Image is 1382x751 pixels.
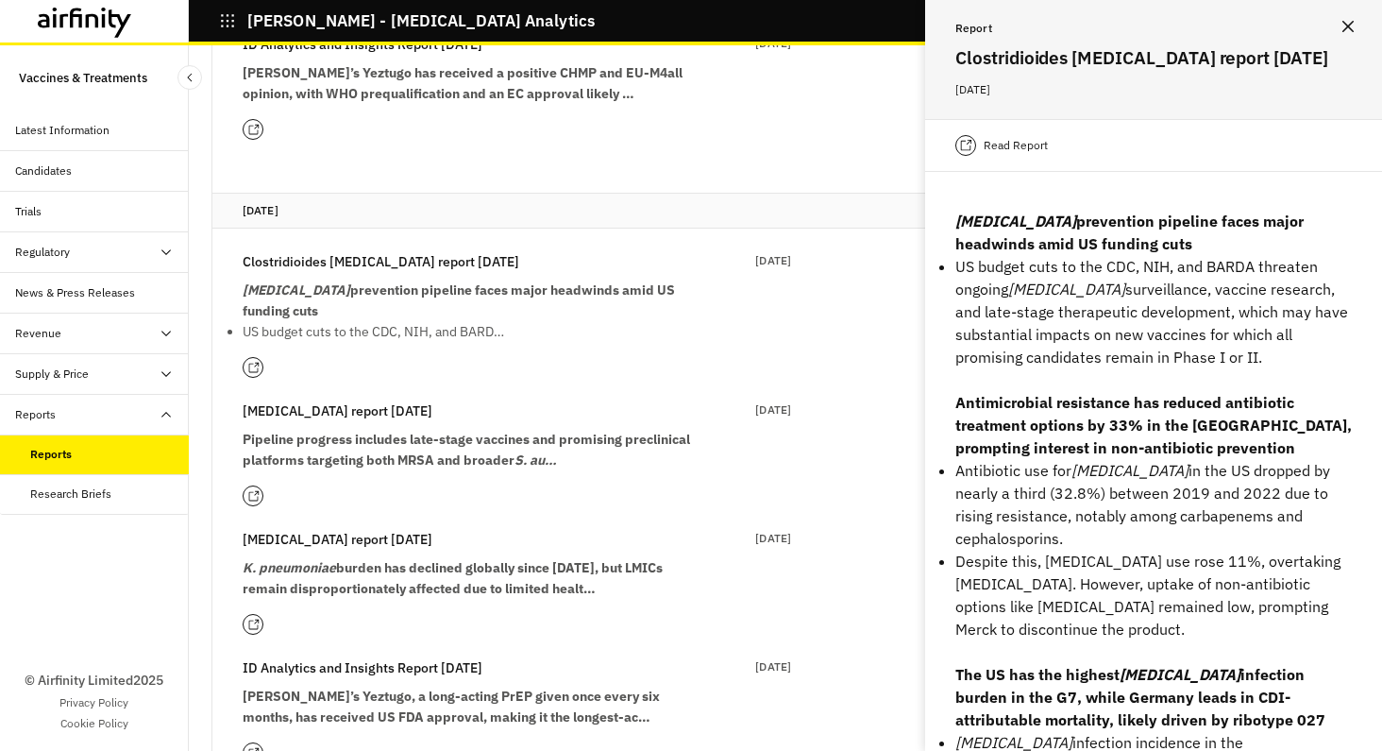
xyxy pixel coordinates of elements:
[984,136,1048,155] p: Read Report
[15,244,70,261] div: Regulatory
[243,282,675,319] strong: prevention pipeline faces major headwinds amid US funding cuts
[15,203,42,220] div: Trials
[955,665,1325,729] strong: The US has the highest infection burden in the G7, while Germany leads in CDI-attributable mortal...
[514,452,557,469] em: S. au…
[955,43,1352,72] h2: Clostridioides [MEDICAL_DATA] report [DATE]
[243,64,683,102] strong: [PERSON_NAME]’s Yeztugo has received a positive CHMP and EU-M4all opinion, with WHO prequalificat...
[955,459,1352,550] p: Antibiotic use for in the US dropped by nearly a third (32.8%) between 2019 and 2022 due to risin...
[243,282,350,299] em: [MEDICAL_DATA]
[1071,461,1188,480] em: [MEDICAL_DATA]
[15,366,89,383] div: Supply & Price
[247,12,595,29] p: [PERSON_NAME] - [MEDICAL_DATA] Analytics
[955,393,1352,457] strong: Antimicrobial resistance has reduced antibiotic treatment options by 33% in the [GEOGRAPHIC_DATA]...
[1008,280,1125,299] em: [MEDICAL_DATA]
[755,657,791,676] p: [DATE]
[243,34,482,55] p: ID Analytics and Insights Report [DATE]
[243,431,690,469] strong: Pipeline progress includes late-stage vaccines and promising preclinical platforms targeting both...
[955,212,1304,253] strong: prevention pipeline faces major headwinds amid US funding cuts
[755,529,791,548] p: [DATE]
[243,559,663,597] strong: burden has declined globally since [DATE], but LMICs remain disproportionately affected due to li...
[755,251,791,270] p: [DATE]
[243,688,660,725] strong: [PERSON_NAME]’s Yeztugo, a long-acting PrEP given once every six months, has received US FDA appr...
[1120,665,1240,684] em: [MEDICAL_DATA]
[60,715,128,732] a: Cookie Policy
[955,79,1352,100] p: [DATE]
[19,60,147,95] p: Vaccines & Treatments
[59,694,128,711] a: Privacy Policy
[15,122,110,139] div: Latest Information
[243,401,432,421] p: [MEDICAL_DATA] report [DATE]
[955,550,1352,640] p: Despite this, [MEDICAL_DATA] use rose 11%, overtaking [MEDICAL_DATA]. However, uptake of non-anti...
[243,657,482,678] p: ID Analytics and Insights Report [DATE]
[30,446,72,463] div: Reports
[15,284,135,301] div: News & Press Releases
[243,251,519,272] p: Clostridioides [MEDICAL_DATA] report [DATE]
[25,671,163,691] p: © Airfinity Limited 2025
[30,486,111,503] div: Research Briefs
[15,406,56,423] div: Reports
[243,201,1328,220] p: [DATE]
[15,325,61,342] div: Revenue
[15,162,72,179] div: Candidates
[243,529,432,550] p: [MEDICAL_DATA] report [DATE]
[177,65,202,90] button: Close Sidebar
[243,559,336,576] em: K. pneumoniae
[243,321,696,342] p: US budget cuts to the CDC, NIH, and BARD…
[219,5,595,37] button: [PERSON_NAME] - [MEDICAL_DATA] Analytics
[955,255,1352,368] p: US budget cuts to the CDC, NIH, and BARDA threaten ongoing surveillance, vaccine research, and la...
[755,401,791,419] p: [DATE]
[955,212,1076,230] em: [MEDICAL_DATA]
